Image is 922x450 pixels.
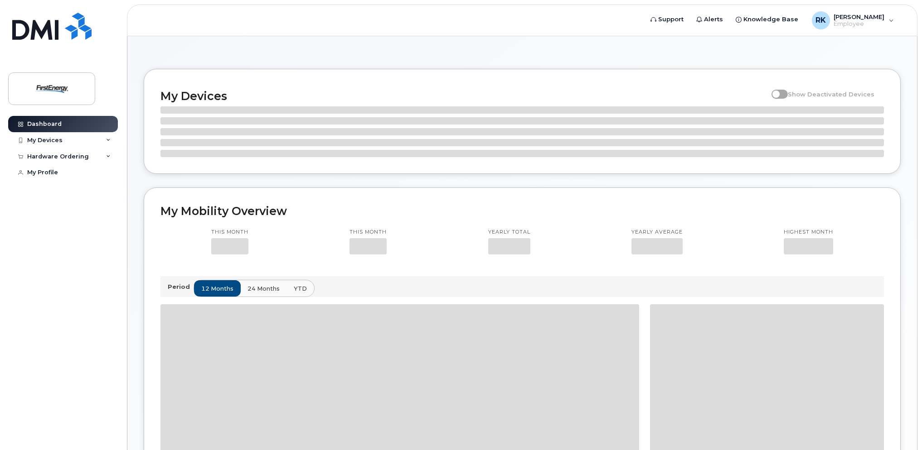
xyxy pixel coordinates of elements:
[160,204,884,218] h2: My Mobility Overview
[788,91,874,98] span: Show Deactivated Devices
[784,229,833,236] p: Highest month
[349,229,387,236] p: This month
[772,86,779,93] input: Show Deactivated Devices
[631,229,683,236] p: Yearly average
[168,282,194,291] p: Period
[488,229,530,236] p: Yearly total
[247,284,280,293] span: 24 months
[211,229,248,236] p: This month
[294,284,307,293] span: YTD
[160,89,767,103] h2: My Devices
